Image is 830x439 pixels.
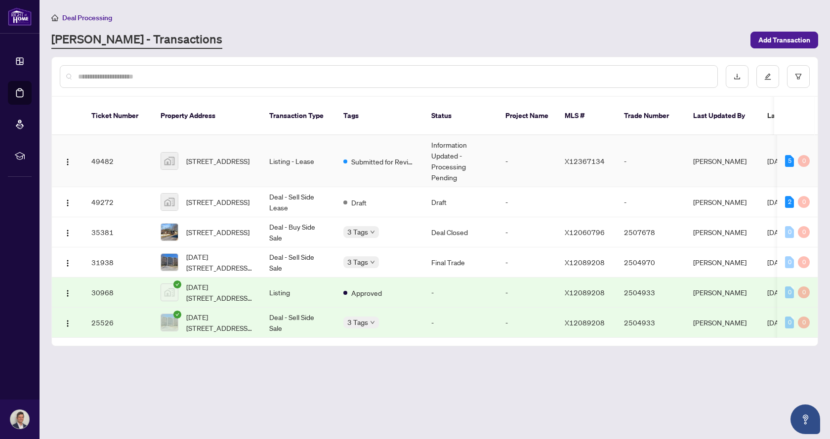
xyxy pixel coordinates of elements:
td: Deal - Sell Side Sale [261,247,335,278]
span: [DATE][STREET_ADDRESS][US_STATE] [186,312,253,333]
span: [DATE] [767,258,789,267]
td: 2504933 [616,278,685,308]
button: filter [787,65,810,88]
th: Last Updated By [685,97,759,135]
div: 0 [785,226,794,238]
button: Add Transaction [750,32,818,48]
span: [STREET_ADDRESS] [186,197,249,207]
span: X12089208 [565,318,605,327]
img: Logo [64,319,72,327]
th: Status [423,97,498,135]
td: 2507678 [616,217,685,247]
td: - [498,308,557,338]
td: Deal - Buy Side Sale [261,217,335,247]
span: [DATE] [767,198,789,206]
th: Trade Number [616,97,685,135]
span: down [370,320,375,325]
span: Deal Processing [62,13,112,22]
img: Profile Icon [10,410,29,429]
button: Logo [60,224,76,240]
td: [PERSON_NAME] [685,247,759,278]
span: check-circle [173,280,181,288]
span: X12367134 [565,157,605,165]
td: [PERSON_NAME] [685,308,759,338]
span: [DATE][STREET_ADDRESS][US_STATE] [186,281,253,303]
span: Submitted for Review [351,156,415,167]
button: Open asap [790,404,820,434]
td: [PERSON_NAME] [685,187,759,217]
div: 0 [798,256,810,268]
td: 49482 [83,135,153,187]
td: [PERSON_NAME] [685,278,759,308]
button: edit [756,65,779,88]
td: - [498,247,557,278]
img: logo [8,7,32,26]
img: thumbnail-img [161,224,178,240]
span: edit [764,73,771,80]
span: [DATE] [767,318,789,327]
button: Logo [60,153,76,169]
th: Project Name [498,97,557,135]
span: Approved [351,287,382,298]
span: [DATE] [767,228,789,237]
div: 2 [785,196,794,208]
span: X12060796 [565,228,605,237]
div: 5 [785,155,794,167]
span: down [370,230,375,235]
td: Deal - Sell Side Sale [261,308,335,338]
span: check-circle [173,311,181,319]
td: 30968 [83,278,153,308]
span: 3 Tags [347,226,368,238]
span: 3 Tags [347,317,368,328]
td: 2504970 [616,247,685,278]
th: Tags [335,97,423,135]
div: 0 [798,226,810,238]
span: Last Modified Date [767,110,828,121]
img: thumbnail-img [161,153,178,169]
button: Logo [60,254,76,270]
td: - [498,217,557,247]
td: Draft [423,187,498,217]
img: Logo [64,259,72,267]
img: Logo [64,199,72,207]
div: 0 [798,317,810,328]
td: - [498,135,557,187]
img: thumbnail-img [161,284,178,301]
button: Logo [60,284,76,300]
img: thumbnail-img [161,254,178,271]
span: down [370,260,375,265]
td: [PERSON_NAME] [685,217,759,247]
span: [STREET_ADDRESS] [186,156,249,166]
div: 0 [785,286,794,298]
img: thumbnail-img [161,194,178,210]
td: Deal Closed [423,217,498,247]
span: Draft [351,197,367,208]
td: - [616,187,685,217]
td: - [423,308,498,338]
th: Ticket Number [83,97,153,135]
div: 0 [785,256,794,268]
span: 3 Tags [347,256,368,268]
button: Logo [60,315,76,330]
td: [PERSON_NAME] [685,135,759,187]
td: - [498,187,557,217]
td: 35381 [83,217,153,247]
span: home [51,14,58,21]
img: Logo [64,289,72,297]
td: Listing [261,278,335,308]
span: [DATE] [767,157,789,165]
img: thumbnail-img [161,314,178,331]
td: 49272 [83,187,153,217]
span: [DATE] [767,288,789,297]
span: [DATE][STREET_ADDRESS][US_STATE] [186,251,253,273]
td: - [616,135,685,187]
span: Add Transaction [758,32,810,48]
div: 0 [785,317,794,328]
td: Listing - Lease [261,135,335,187]
td: 31938 [83,247,153,278]
span: download [734,73,741,80]
button: download [726,65,748,88]
td: Information Updated - Processing Pending [423,135,498,187]
div: 0 [798,286,810,298]
th: Property Address [153,97,261,135]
